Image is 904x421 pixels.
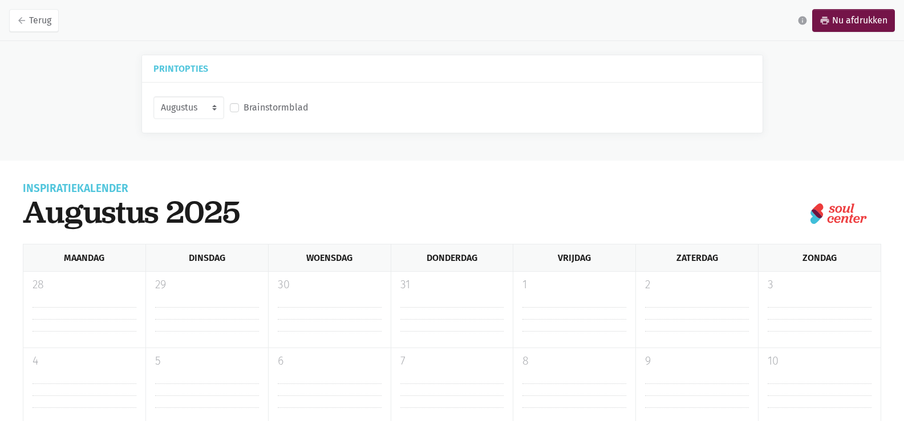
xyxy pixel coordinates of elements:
label: Brainstormblad [244,100,309,115]
p: 2 [645,276,749,293]
div: Zaterdag [635,244,758,271]
p: 4 [33,353,136,370]
a: arrow_backTerug [9,9,59,32]
div: Dinsdag [145,244,268,271]
h5: Printopties [153,64,751,73]
p: 6 [278,353,382,370]
p: 1 [522,276,626,293]
h1: augustus 2025 [23,194,240,230]
p: 31 [400,276,504,293]
p: 8 [522,353,626,370]
p: 29 [155,276,259,293]
i: arrow_back [17,15,27,26]
a: printNu afdrukken [812,9,895,32]
p: 5 [155,353,259,370]
div: Donderdag [391,244,513,271]
div: Zondag [758,244,881,271]
i: info [797,15,808,26]
div: Woensdag [268,244,391,271]
div: Vrijdag [513,244,635,271]
p: 3 [768,276,871,293]
p: 10 [768,353,871,370]
p: 9 [645,353,749,370]
i: print [820,15,830,26]
p: 28 [33,276,136,293]
div: Maandag [23,244,145,271]
p: 30 [278,276,382,293]
p: 7 [400,353,504,370]
div: Inspiratiekalender [23,183,240,194]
